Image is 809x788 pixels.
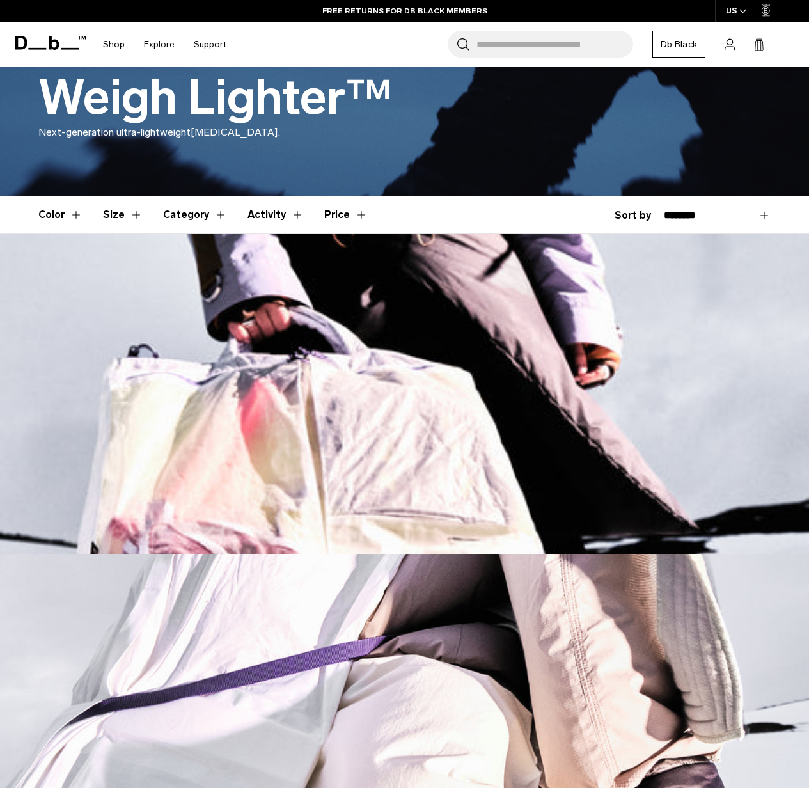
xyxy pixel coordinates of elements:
[652,31,705,58] a: Db Black
[322,5,487,17] a: FREE RETURNS FOR DB BLACK MEMBERS
[163,196,227,233] button: Toggle Filter
[144,22,175,67] a: Explore
[247,196,304,233] button: Toggle Filter
[324,196,368,233] button: Toggle Price
[191,126,280,138] span: [MEDICAL_DATA].
[38,126,191,138] span: Next-generation ultra-lightweight
[103,196,143,233] button: Toggle Filter
[103,22,125,67] a: Shop
[38,196,82,233] button: Toggle Filter
[38,72,392,125] h1: Weigh Lighter™
[93,22,236,67] nav: Main Navigation
[194,22,226,67] a: Support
